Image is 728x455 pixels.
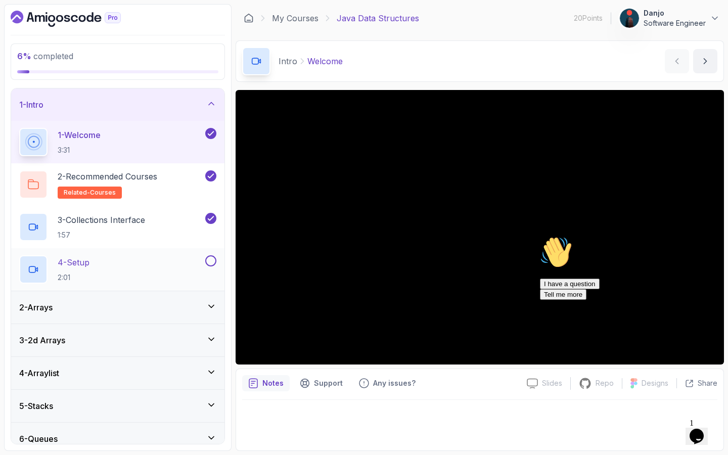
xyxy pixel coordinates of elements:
[11,11,144,27] a: Dashboard
[58,170,157,183] p: 2 - Recommended Courses
[644,8,706,18] p: Danjo
[620,9,639,28] img: user profile image
[11,357,224,389] button: 4-Arraylist
[644,18,706,28] p: Software Engineer
[294,375,349,391] button: Support button
[58,256,89,268] p: 4 - Setup
[4,47,64,57] button: I have a question
[337,12,419,24] p: Java Data Structures
[58,145,101,155] p: 3:31
[58,230,145,240] p: 1:57
[17,51,31,61] span: 6 %
[686,415,718,445] iframe: chat widget
[619,8,720,28] button: user profile imageDanjoSoftware Engineer
[64,189,116,197] span: related-courses
[11,88,224,121] button: 1-Intro
[4,57,51,68] button: Tell me more
[4,4,186,68] div: 👋Hi! How can we help?I have a questionTell me more
[19,255,216,284] button: 4-Setup2:01
[262,378,284,388] p: Notes
[58,214,145,226] p: 3 - Collections Interface
[314,378,343,388] p: Support
[536,232,718,409] iframe: chat widget
[272,12,318,24] a: My Courses
[307,55,343,67] p: Welcome
[353,375,422,391] button: Feedback button
[19,334,65,346] h3: 3 - 2d Arrays
[58,272,89,283] p: 2:01
[574,13,603,23] p: 20 Points
[373,378,416,388] p: Any issues?
[236,90,724,365] iframe: 1 - Hi
[19,301,53,313] h3: 2 - Arrays
[19,367,59,379] h3: 4 - Arraylist
[58,129,101,141] p: 1 - Welcome
[242,375,290,391] button: notes button
[11,291,224,324] button: 2-Arrays
[11,324,224,356] button: 3-2d Arrays
[19,433,58,445] h3: 6 - Queues
[4,30,100,38] span: Hi! How can we help?
[11,390,224,422] button: 5-Stacks
[19,213,216,241] button: 3-Collections Interface1:57
[244,13,254,23] a: Dashboard
[665,49,689,73] button: previous content
[693,49,717,73] button: next content
[19,128,216,156] button: 1-Welcome3:31
[4,4,36,36] img: :wave:
[19,170,216,199] button: 2-Recommended Coursesrelated-courses
[19,400,53,412] h3: 5 - Stacks
[11,423,224,455] button: 6-Queues
[17,51,73,61] span: completed
[279,55,297,67] p: Intro
[19,99,43,111] h3: 1 - Intro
